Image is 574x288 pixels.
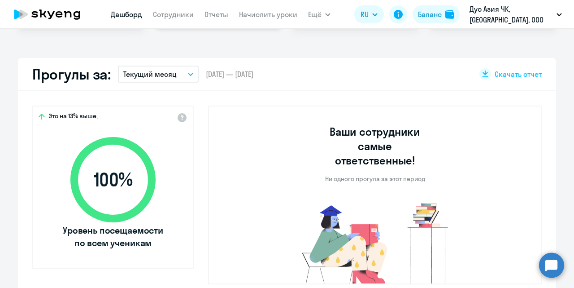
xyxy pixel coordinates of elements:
span: Ещё [308,9,322,20]
span: Уровень посещаемости по всем ученикам [61,224,165,249]
a: Отчеты [204,10,228,19]
a: Сотрудники [153,10,194,19]
span: Скачать отчет [495,69,542,79]
div: Баланс [418,9,442,20]
p: Ни одного прогула за этот период [325,175,425,183]
button: Дуо Азия ЧК, [GEOGRAPHIC_DATA], ООО [465,4,566,25]
button: RU [354,5,384,23]
span: RU [361,9,369,20]
h3: Ваши сотрудники самые ответственные! [317,124,433,168]
span: Это на 13% выше, [48,112,98,123]
a: Начислить уроки [239,10,297,19]
p: Текущий месяц [123,69,177,80]
h2: Прогулы за: [32,65,111,83]
span: [DATE] — [DATE] [206,69,253,79]
a: Дашборд [111,10,142,19]
button: Ещё [308,5,330,23]
button: Балансbalance [413,5,460,23]
img: no-truants [285,201,465,284]
span: 100 % [61,169,165,191]
p: Дуо Азия ЧК, [GEOGRAPHIC_DATA], ООО [470,4,553,25]
button: Текущий месяц [118,66,199,83]
img: balance [445,10,454,19]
